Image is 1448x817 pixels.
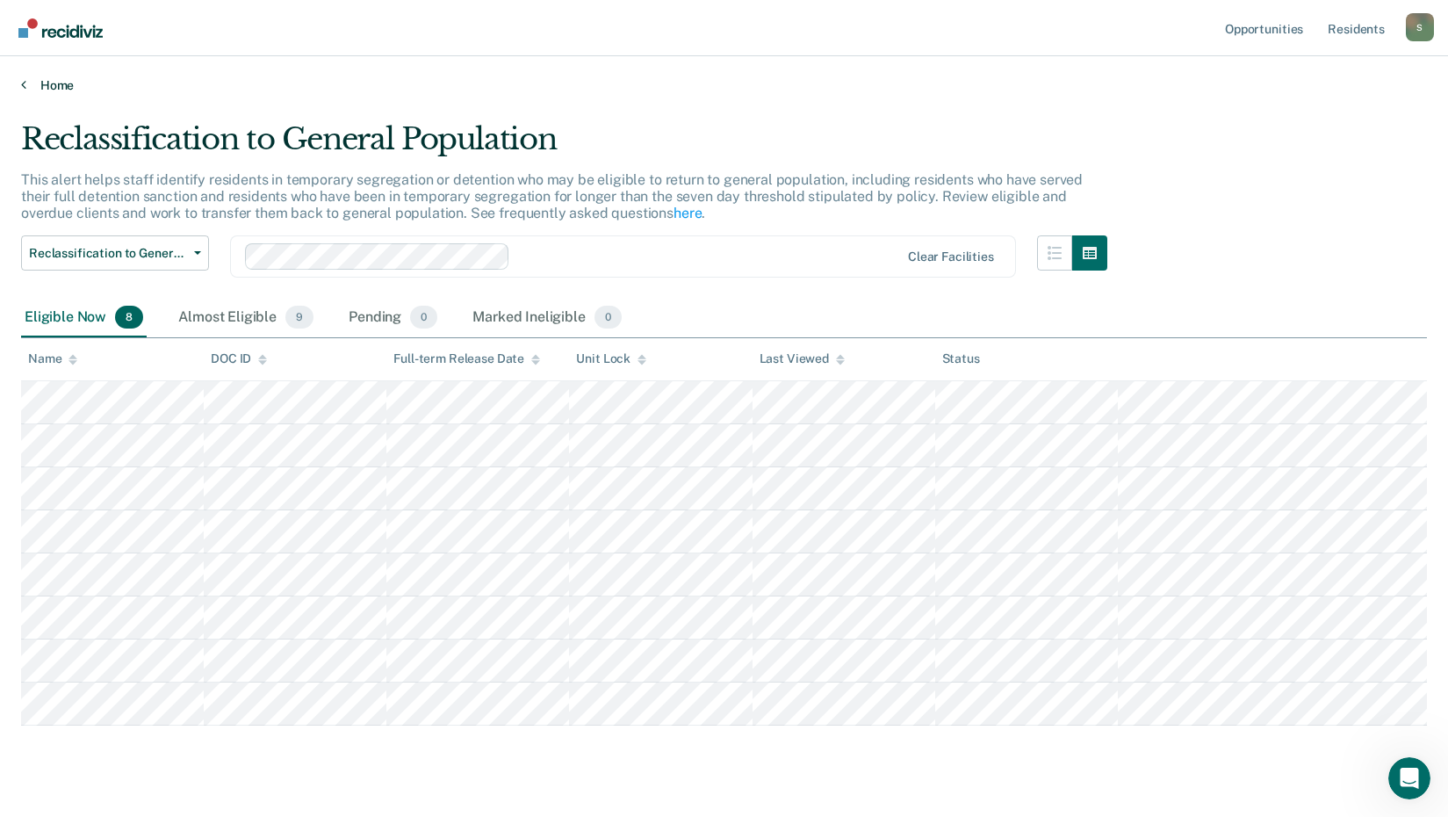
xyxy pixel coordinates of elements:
[1388,757,1430,799] iframe: Intercom live chat
[21,235,209,271] button: Reclassification to General Population
[594,306,622,329] span: 0
[345,299,441,337] div: Pending0
[175,299,317,337] div: Almost Eligible9
[1406,13,1434,41] button: Profile dropdown button
[576,351,646,366] div: Unit Lock
[942,351,980,366] div: Status
[21,121,1107,171] div: Reclassification to General Population
[211,351,267,366] div: DOC ID
[115,306,143,329] span: 8
[21,77,1427,93] a: Home
[410,306,437,329] span: 0
[674,205,702,221] a: here
[21,171,1083,221] p: This alert helps staff identify residents in temporary segregation or detention who may be eligib...
[393,351,540,366] div: Full-term Release Date
[18,18,103,38] img: Recidiviz
[908,249,994,264] div: Clear facilities
[28,351,77,366] div: Name
[29,246,187,261] span: Reclassification to General Population
[760,351,845,366] div: Last Viewed
[469,299,625,337] div: Marked Ineligible0
[285,306,313,329] span: 9
[1406,13,1434,41] div: S
[21,299,147,337] div: Eligible Now8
